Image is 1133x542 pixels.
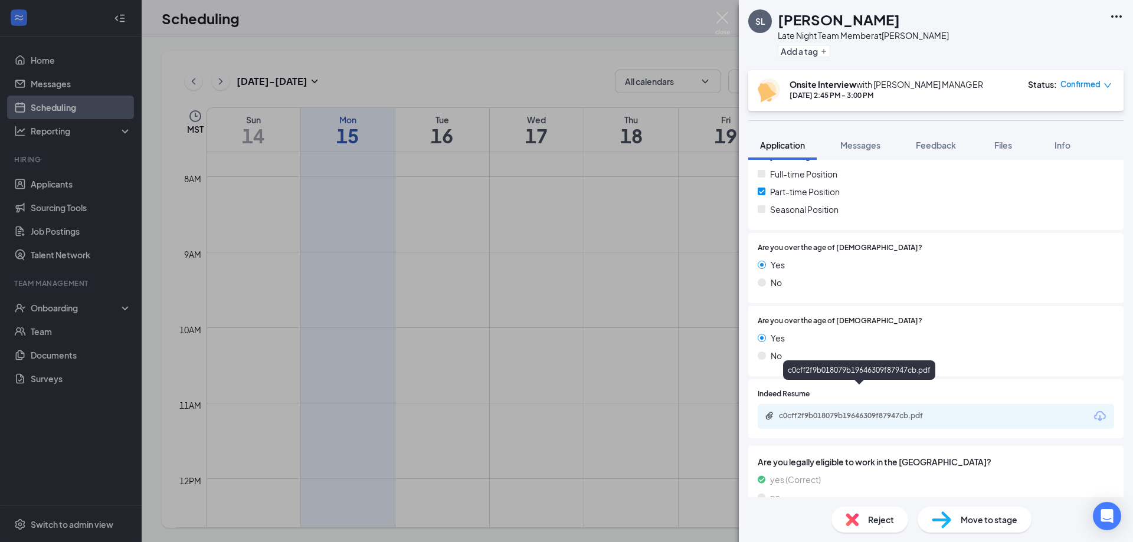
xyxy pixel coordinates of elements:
span: Files [994,140,1012,150]
span: Move to stage [961,513,1017,526]
div: [DATE] 2:45 PM - 3:00 PM [790,90,983,100]
span: Seasonal Position [770,203,839,216]
span: Confirmed [1060,78,1101,90]
span: down [1103,81,1112,90]
span: Yes [771,331,785,344]
span: Application [760,140,805,150]
span: no [770,491,780,504]
span: Are you legally eligible to work in the [GEOGRAPHIC_DATA]? [758,455,1114,468]
div: SL [755,15,765,27]
span: No [771,276,782,289]
b: Onsite Interview [790,79,856,90]
span: Yes [771,258,785,271]
span: Reject [868,513,894,526]
span: No [771,349,782,362]
div: c0cff2f9b018079b19646309f87947cb.pdf [783,360,935,380]
span: Feedback [916,140,956,150]
a: Paperclipc0cff2f9b018079b19646309f87947cb.pdf [765,411,956,422]
div: Open Intercom Messenger [1093,502,1121,530]
span: Part-time Position [770,185,840,198]
div: Late Night Team Member at [PERSON_NAME] [778,29,949,41]
span: yes (Correct) [770,473,821,486]
span: Are you over the age of [DEMOGRAPHIC_DATA]? [758,316,922,327]
span: Are you over the age of [DEMOGRAPHIC_DATA]? [758,242,922,254]
div: Status : [1028,78,1057,90]
span: Info [1055,140,1070,150]
svg: Paperclip [765,411,774,421]
div: with [PERSON_NAME] MANAGER [790,78,983,90]
svg: Plus [820,48,827,55]
div: c0cff2f9b018079b19646309f87947cb.pdf [779,411,944,421]
button: PlusAdd a tag [778,45,830,57]
span: Messages [840,140,880,150]
span: Indeed Resume [758,389,810,400]
svg: Download [1093,409,1107,423]
h1: [PERSON_NAME] [778,9,900,29]
span: Full-time Position [770,167,837,180]
svg: Ellipses [1109,9,1124,24]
